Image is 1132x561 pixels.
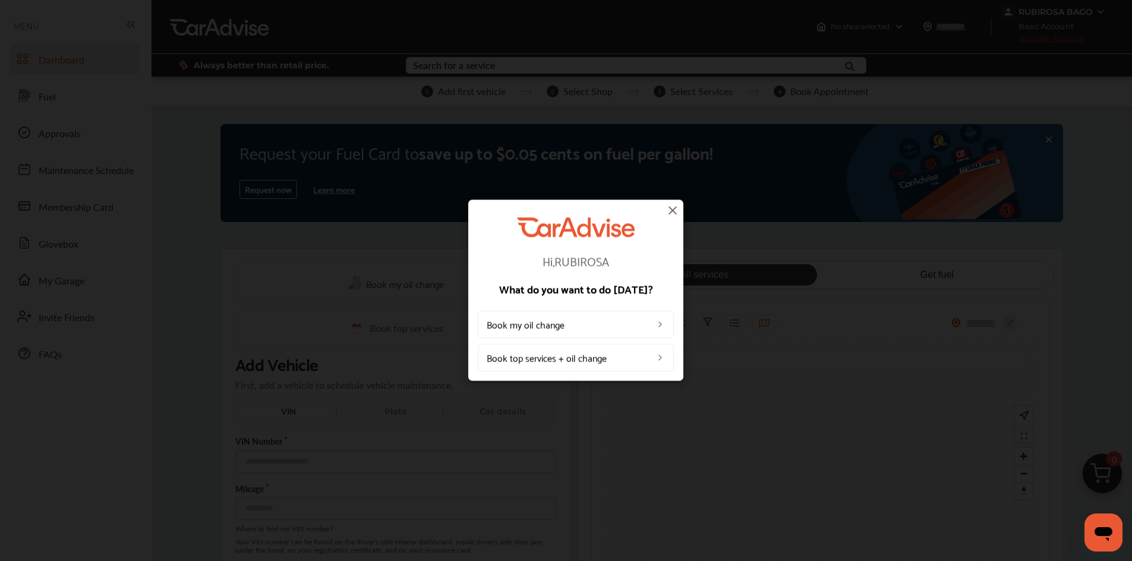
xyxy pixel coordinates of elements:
[1084,514,1122,552] iframe: Button to launch messaging window
[478,255,674,267] p: Hi, RUBIROSA
[478,344,674,371] a: Book top services + oil change
[478,310,674,338] a: Book my oil change
[666,203,680,217] img: close-icon.a004319c.svg
[655,319,665,329] img: left_arrow_icon.0f472efe.svg
[655,353,665,362] img: left_arrow_icon.0f472efe.svg
[517,217,635,237] img: CarAdvise Logo
[478,283,674,294] p: What do you want to do [DATE]?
